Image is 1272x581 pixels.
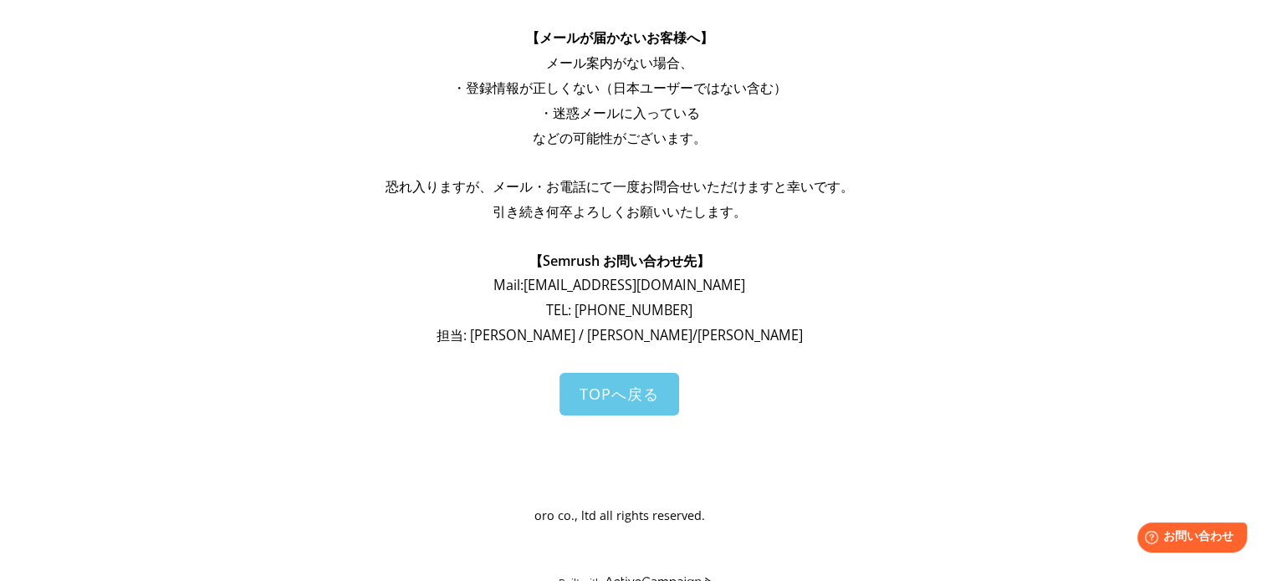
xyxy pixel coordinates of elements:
span: 引き続き何卒よろしくお願いいたします。 [493,202,747,221]
span: ・迷惑メールに入っている [539,104,700,122]
span: ・登録情報が正しくない（日本ユーザーではない含む） [452,79,787,97]
span: などの可能性がございます。 [533,129,707,147]
span: TOPへ戻る [580,384,659,404]
span: 恐れ入りますが、メール・お電話にて一度お問合せいただけますと幸いです。 [386,177,854,196]
span: 【Semrush お問い合わせ先】 [529,252,710,270]
span: メール案内がない場合、 [546,54,693,72]
span: Mail: [EMAIL_ADDRESS][DOMAIN_NAME] [493,276,745,294]
span: oro co., ltd all rights reserved. [534,507,705,523]
a: TOPへ戻る [559,373,679,415]
span: 担当: [PERSON_NAME] / [PERSON_NAME]/[PERSON_NAME] [437,326,803,344]
span: 【メールが届かないお客様へ】 [526,28,713,47]
iframe: Help widget launcher [1123,516,1254,563]
span: TEL: [PHONE_NUMBER] [546,301,692,319]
